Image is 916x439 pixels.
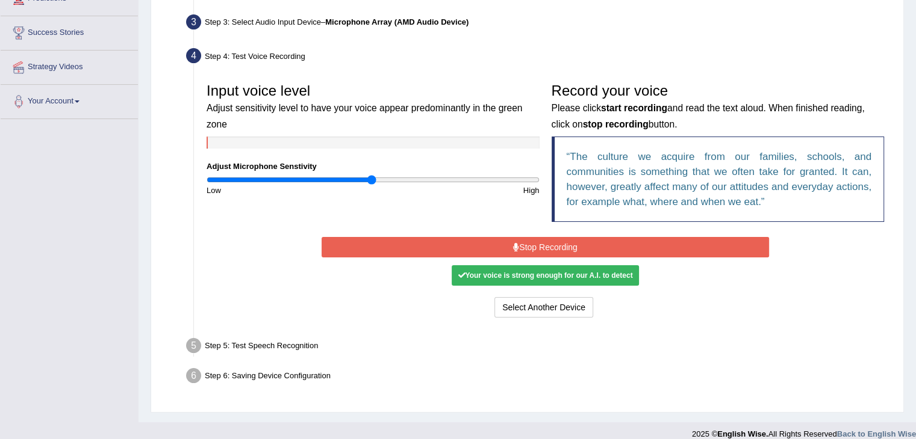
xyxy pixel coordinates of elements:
a: Strategy Videos [1,51,138,81]
h3: Record your voice [552,83,885,130]
button: Select Another Device [494,297,593,318]
div: Your voice is strong enough for our A.I. to detect [452,265,638,286]
strong: English Wise. [717,429,768,438]
span: – [321,17,469,26]
a: Success Stories [1,16,138,46]
div: Step 5: Test Speech Recognition [181,334,898,361]
button: Stop Recording [322,237,769,257]
b: start recording [601,103,667,113]
label: Adjust Microphone Senstivity [207,161,317,172]
a: Back to English Wise [837,429,916,438]
div: Low [201,185,373,196]
q: The culture we acquire from our families, schools, and communities is something that we often tak... [567,151,872,207]
div: Step 3: Select Audio Input Device [181,11,898,37]
b: stop recording [583,119,649,129]
div: High [373,185,545,196]
div: Step 6: Saving Device Configuration [181,364,898,391]
div: Step 4: Test Voice Recording [181,45,898,71]
h3: Input voice level [207,83,540,130]
small: Adjust sensitivity level to have your voice appear predominantly in the green zone [207,103,522,129]
small: Please click and read the text aloud. When finished reading, click on button. [552,103,865,129]
b: Microphone Array (AMD Audio Device) [325,17,469,26]
a: Your Account [1,85,138,115]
